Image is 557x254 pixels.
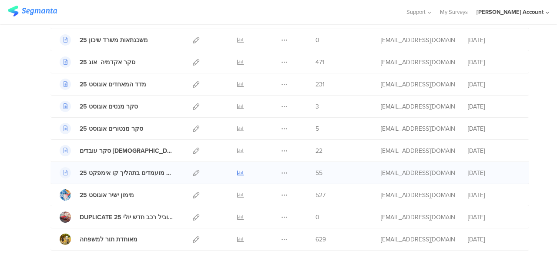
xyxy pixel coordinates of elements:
[60,234,138,245] a: מאוחדת תור למשפחה
[60,211,174,223] a: DUPLICATE כל מוביל רכב חדש יולי 25
[468,235,520,244] div: [DATE]
[80,168,174,178] div: סקר מועמדים בתהליך קו אימפקט 25
[60,145,174,156] a: סקר עובדים [DEMOGRAPHIC_DATA] שהושמו אוגוסט 25
[381,168,455,178] div: afkar2005@gmail.com
[80,58,135,67] div: סקר אקדמיה אוג 25
[60,79,146,90] a: מדד המאחדים אוגוסט 25
[315,146,322,155] span: 22
[60,189,134,201] a: מימון ישיר אוגוסט 25
[381,213,455,222] div: afkar2005@gmail.com
[476,8,544,16] div: [PERSON_NAME] Account
[315,124,319,133] span: 5
[315,235,326,244] span: 629
[468,146,520,155] div: [DATE]
[381,191,455,200] div: afkar2005@gmail.com
[80,102,138,111] div: סקר מנטים אוגוסט 25
[468,36,520,45] div: [DATE]
[381,102,455,111] div: afkar2005@gmail.com
[468,191,520,200] div: [DATE]
[315,58,324,67] span: 471
[468,168,520,178] div: [DATE]
[80,191,134,200] div: מימון ישיר אוגוסט 25
[80,213,174,222] div: DUPLICATE כל מוביל רכב חדש יולי 25
[468,213,520,222] div: [DATE]
[406,8,426,16] span: Support
[468,102,520,111] div: [DATE]
[8,6,57,16] img: segmanta logo
[60,101,138,112] a: סקר מנטים אוגוסט 25
[381,235,455,244] div: afkar2005@gmail.com
[80,36,148,45] div: משכנתאות משרד שיכון 25
[60,56,135,68] a: סקר אקדמיה אוג 25
[381,58,455,67] div: afkar2005@gmail.com
[315,191,325,200] span: 527
[80,80,146,89] div: מדד המאחדים אוגוסט 25
[381,146,455,155] div: afkar2005@gmail.com
[381,124,455,133] div: afkar2005@gmail.com
[60,34,148,46] a: משכנתאות משרד שיכון 25
[381,36,455,45] div: afkar2005@gmail.com
[468,80,520,89] div: [DATE]
[468,124,520,133] div: [DATE]
[80,235,138,244] div: מאוחדת תור למשפחה
[60,167,174,178] a: סקר מועמדים בתהליך קו אימפקט 25
[468,58,520,67] div: [DATE]
[80,146,174,155] div: סקר עובדים ערבים שהושמו אוגוסט 25
[315,36,319,45] span: 0
[315,102,319,111] span: 3
[60,123,143,134] a: סקר מנטורים אוגוסט 25
[315,168,322,178] span: 55
[80,124,143,133] div: סקר מנטורים אוגוסט 25
[381,80,455,89] div: afkar2005@gmail.com
[315,80,325,89] span: 231
[315,213,319,222] span: 0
